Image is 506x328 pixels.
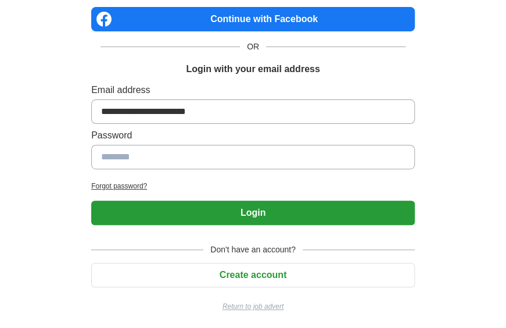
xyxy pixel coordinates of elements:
[186,62,320,76] h1: Login with your email address
[91,201,415,225] button: Login
[203,244,303,256] span: Don't have an account?
[91,263,415,287] button: Create account
[91,301,415,312] a: Return to job advert
[91,181,415,191] a: Forgot password?
[91,129,415,142] label: Password
[91,7,415,31] a: Continue with Facebook
[91,83,415,97] label: Email address
[240,41,266,53] span: OR
[91,270,415,280] a: Create account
